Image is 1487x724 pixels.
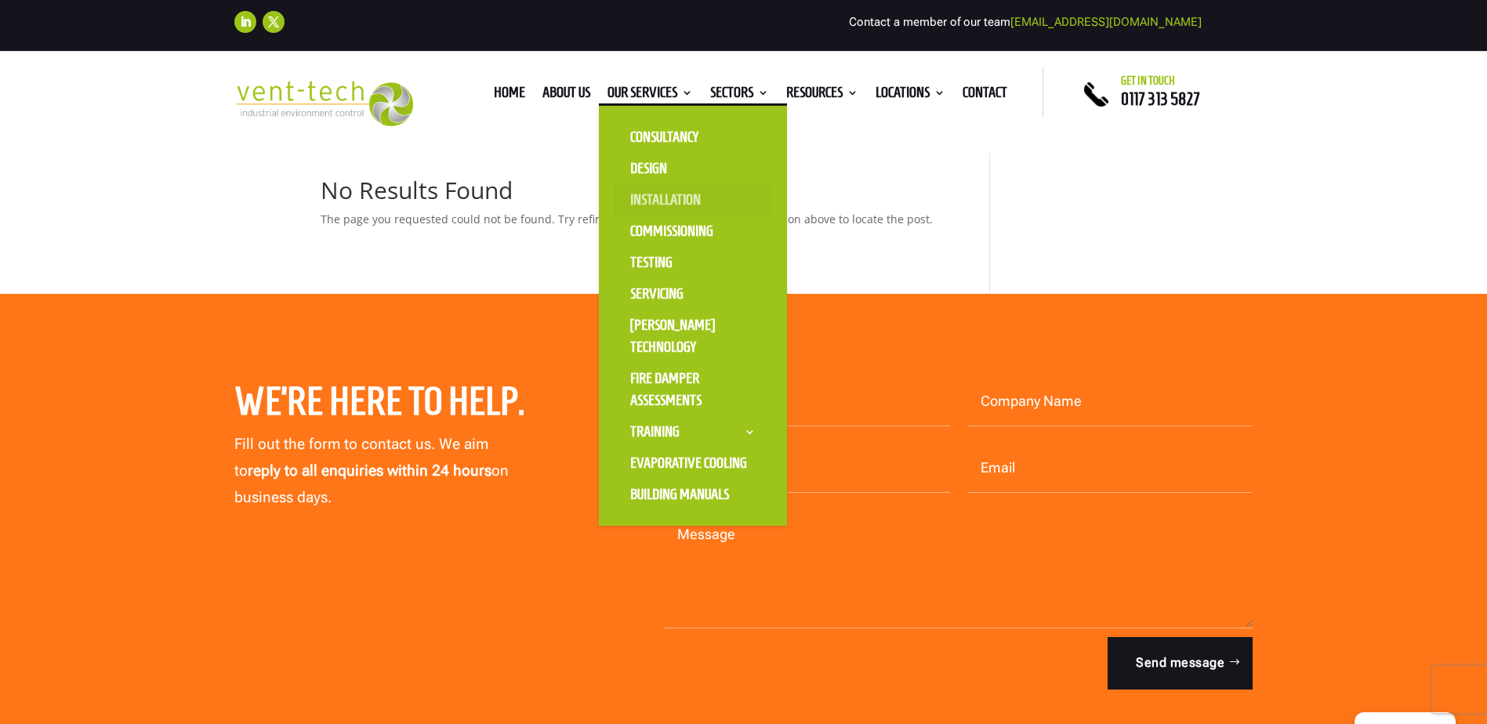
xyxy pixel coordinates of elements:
a: Sectors [710,87,769,104]
a: Training [615,416,771,447]
a: [PERSON_NAME] Technology [615,310,771,363]
span: Fill out the form to contact us. We aim to [234,435,488,480]
input: Email [968,444,1253,493]
a: Testing [615,247,771,278]
a: Consultancy [615,121,771,153]
a: Fire Damper Assessments [615,363,771,416]
img: 2023-09-27T08_35_16.549ZVENT-TECH---Clear-background [234,81,414,127]
a: Follow on X [263,11,285,33]
h2: We’re here to help. [234,378,561,433]
a: Commissioning [615,215,771,247]
a: Locations [876,87,945,104]
a: Follow on LinkedIn [234,11,256,33]
a: Design [615,153,771,184]
button: Send message [1108,637,1253,689]
h1: No Results Found [321,179,944,210]
a: [EMAIL_ADDRESS][DOMAIN_NAME] [1010,15,1202,29]
strong: reply to all enquiries within 24 hours [248,462,491,480]
a: Resources [786,87,858,104]
a: 0117 313 5827 [1121,89,1200,108]
a: Our Services [607,87,693,104]
input: Phone Number [665,444,950,493]
span: Get in touch [1121,74,1175,87]
a: About us [542,87,590,104]
input: Company Name [968,378,1253,426]
a: Home [494,87,525,104]
p: The page you requested could not be found. Try refining your search, or use the navigation above ... [321,210,944,229]
a: Installation [615,184,771,215]
span: Contact a member of our team [849,15,1202,29]
a: Building Manuals [615,479,771,510]
a: Evaporative Cooling [615,447,771,479]
a: Servicing [615,278,771,310]
a: Contact [963,87,1007,104]
input: Name [665,378,950,426]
